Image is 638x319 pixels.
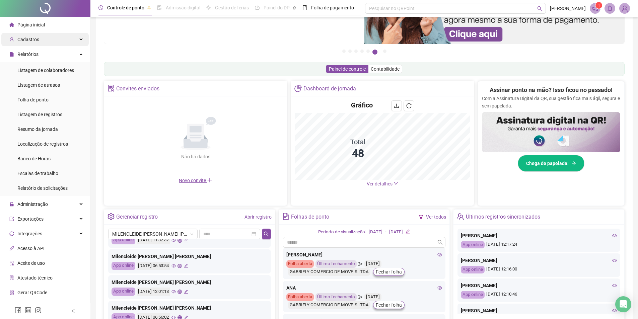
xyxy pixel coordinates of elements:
[286,251,442,258] div: [PERSON_NAME]
[311,5,354,10] span: Folha de pagamento
[615,296,631,312] div: Open Intercom Messenger
[598,3,600,8] span: 1
[294,85,301,92] span: pie-chart
[17,231,42,236] span: Integrações
[461,266,485,273] div: App online
[288,301,370,309] div: GABRIELY COMERCIO DE MOVEIS LTDA
[461,241,617,249] div: [DATE] 12:17:24
[288,268,370,276] div: GABRIELY COMERCIO DE MOVEIS LTDA
[342,50,346,53] button: 1
[406,103,412,108] span: reload
[303,83,356,94] div: Dashboard de jornada
[215,5,249,10] span: Gestão de férias
[286,293,314,301] div: Folha aberta
[112,253,268,260] div: Milencleide [PERSON_NAME] [PERSON_NAME]
[17,82,60,88] span: Listagem de atrasos
[17,68,74,73] span: Listagem de colaboradores
[17,216,44,222] span: Exportações
[35,307,42,314] span: instagram
[17,52,39,57] span: Relatórios
[291,211,329,223] div: Folhas de ponto
[354,50,358,53] button: 3
[184,264,188,268] span: edit
[112,304,268,312] div: Milencleide [PERSON_NAME] [PERSON_NAME]
[394,181,398,186] span: down
[286,284,442,292] div: ANA
[147,6,151,10] span: pushpin
[315,293,357,301] div: Último fechamento
[9,290,14,295] span: qrcode
[116,211,158,223] div: Gerenciar registro
[329,66,366,72] span: Painel de controle
[71,309,76,313] span: left
[17,185,68,191] span: Relatório de solicitações
[461,232,617,239] div: [PERSON_NAME]
[461,291,617,299] div: [DATE] 12:10:46
[17,246,45,251] span: Acesso à API
[17,260,45,266] span: Aceite de uso
[364,260,381,268] div: [DATE]
[518,155,584,172] button: Chega de papelada!
[461,266,617,273] div: [DATE] 12:16:00
[620,3,630,13] img: 57364
[457,213,464,220] span: team
[112,288,135,296] div: App online
[383,50,386,53] button: 7
[178,290,182,294] span: global
[595,2,602,9] sup: 1
[318,229,366,236] div: Período de visualização:
[466,211,540,223] div: Últimos registros sincronizados
[282,213,289,220] span: file-text
[17,275,53,281] span: Atestado técnico
[137,288,170,296] div: [DATE] 12:01:13
[371,66,400,72] span: Contabilidade
[571,161,576,166] span: arrow-right
[286,260,314,268] div: Folha aberta
[389,229,403,236] div: [DATE]
[244,214,272,220] a: Abrir registro
[358,293,363,301] span: send
[437,286,442,290] span: eye
[108,213,115,220] span: setting
[437,240,443,245] span: search
[137,262,170,270] div: [DATE] 06:53:54
[25,307,31,314] span: linkedin
[315,260,357,268] div: Último fechamento
[9,231,14,236] span: sync
[461,291,485,299] div: App online
[394,103,399,108] span: download
[302,5,307,10] span: book
[592,5,598,11] span: notification
[482,112,620,152] img: banner%2F02c71560-61a6-44d4-94b9-c8ab97240462.png
[178,264,182,268] span: global
[264,5,290,10] span: Painel do DP
[98,5,103,10] span: clock-circle
[376,268,402,275] span: Fechar folha
[17,202,48,207] span: Administração
[165,153,226,160] div: Não há dados
[9,275,14,280] span: solution
[157,5,162,10] span: file-done
[372,50,377,55] button: 6
[137,236,170,244] div: [DATE] 11:32:37
[550,5,586,12] span: [PERSON_NAME]
[482,95,620,109] p: Com a Assinatura Digital da QR, sua gestão fica mais ágil, segura e sem papelada.
[17,290,47,295] span: Gerar QRCode
[15,307,21,314] span: facebook
[9,217,14,221] span: export
[112,229,194,239] span: MILENCLEIDE SHARON STONE BESERRA DA SILVA
[107,5,144,10] span: Controle de ponto
[376,301,402,309] span: Fechar folha
[369,229,382,236] div: [DATE]
[17,37,39,42] span: Cadastros
[385,229,386,236] div: -
[461,307,617,314] div: [PERSON_NAME]
[17,127,58,132] span: Resumo da jornada
[9,261,14,265] span: audit
[9,22,14,27] span: home
[612,283,617,288] span: eye
[9,246,14,251] span: api
[179,178,212,183] span: Novo convite
[9,37,14,42] span: user-add
[612,233,617,238] span: eye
